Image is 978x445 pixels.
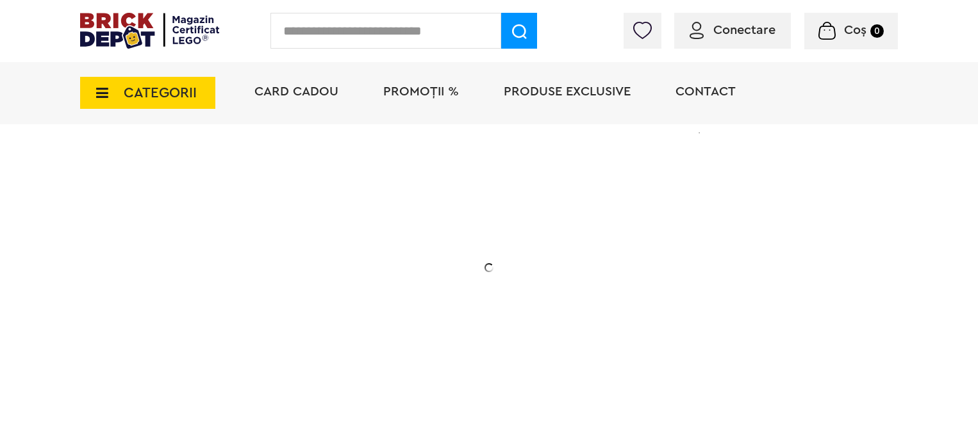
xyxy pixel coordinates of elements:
a: Produse exclusive [504,85,631,98]
a: PROMOȚII % [383,85,459,98]
h2: La două seturi LEGO de adulți achiziționate din selecție! În perioada 12 - [DATE]! [171,253,427,307]
a: Card Cadou [254,85,338,98]
div: Explorează [171,336,427,352]
span: Conectare [713,24,775,36]
a: Contact [675,85,736,98]
span: CATEGORII [124,86,197,100]
a: Conectare [690,24,775,36]
h1: 20% Reducere! [171,194,427,240]
span: Coș [844,24,866,36]
small: 0 [870,24,884,38]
